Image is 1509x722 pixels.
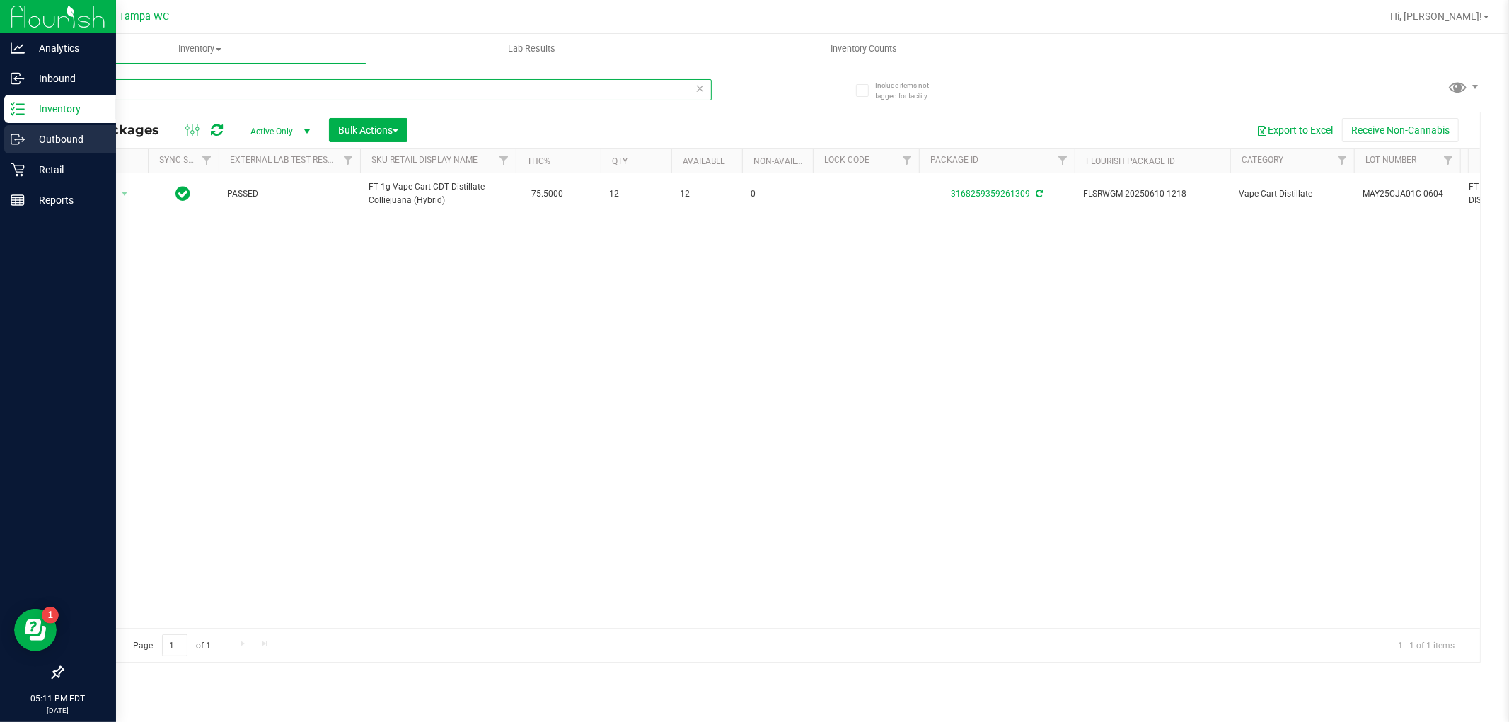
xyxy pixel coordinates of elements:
span: Bulk Actions [338,124,398,136]
inline-svg: Outbound [11,132,25,146]
span: MAY25CJA01C-0604 [1363,187,1452,201]
span: FT 1g Vape Cart CDT Distillate Colliejuana (Hybrid) [369,180,507,207]
a: Inventory Counts [698,34,1029,64]
p: Analytics [25,40,110,57]
a: Lot Number [1365,155,1416,165]
span: 75.5000 [524,184,570,204]
span: Hi, [PERSON_NAME]! [1390,11,1482,22]
span: In Sync [176,184,191,204]
a: Available [683,156,725,166]
a: Package ID [930,155,978,165]
a: Qty [612,156,628,166]
inline-svg: Retail [11,163,25,177]
span: Clear [695,79,705,98]
p: Inventory [25,100,110,117]
button: Receive Non-Cannabis [1342,118,1459,142]
p: Inbound [25,70,110,87]
a: THC% [527,156,550,166]
input: 1 [162,634,187,656]
a: Flourish Package ID [1086,156,1175,166]
a: Filter [1051,149,1075,173]
a: Filter [337,149,360,173]
a: Lab Results [366,34,698,64]
inline-svg: Analytics [11,41,25,55]
a: Sync Status [159,155,214,165]
a: Filter [1331,149,1354,173]
span: FLSRWGM-20250610-1218 [1083,187,1222,201]
span: Sync from Compliance System [1034,189,1043,199]
p: Retail [25,161,110,178]
button: Bulk Actions [329,118,407,142]
span: 1 - 1 of 1 items [1387,634,1466,656]
a: Filter [1437,149,1460,173]
iframe: Resource center [14,609,57,651]
p: 05:11 PM EDT [6,692,110,705]
span: 0 [751,187,804,201]
button: Export to Excel [1247,118,1342,142]
a: Sku Retail Display Name [371,155,478,165]
span: 12 [609,187,663,201]
span: Vape Cart Distillate [1239,187,1346,201]
a: Filter [492,149,516,173]
iframe: Resource center unread badge [42,607,59,624]
span: Lab Results [489,42,574,55]
a: 3168259359261309 [951,189,1030,199]
a: External Lab Test Result [230,155,341,165]
inline-svg: Reports [11,193,25,207]
p: Reports [25,192,110,209]
span: Include items not tagged for facility [875,80,946,101]
span: Tampa WC [120,11,170,23]
inline-svg: Inventory [11,102,25,116]
a: Filter [896,149,919,173]
span: Inventory [34,42,366,55]
input: Search Package ID, Item Name, SKU, Lot or Part Number... [62,79,712,100]
span: PASSED [227,187,352,201]
span: Inventory Counts [811,42,916,55]
span: 12 [680,187,734,201]
a: Non-Available [753,156,816,166]
inline-svg: Inbound [11,71,25,86]
a: Inventory [34,34,366,64]
span: All Packages [74,122,173,138]
p: [DATE] [6,705,110,716]
span: select [116,184,134,204]
span: Page of 1 [121,634,223,656]
a: Filter [195,149,219,173]
a: Lock Code [824,155,869,165]
a: Category [1242,155,1283,165]
p: Outbound [25,131,110,148]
